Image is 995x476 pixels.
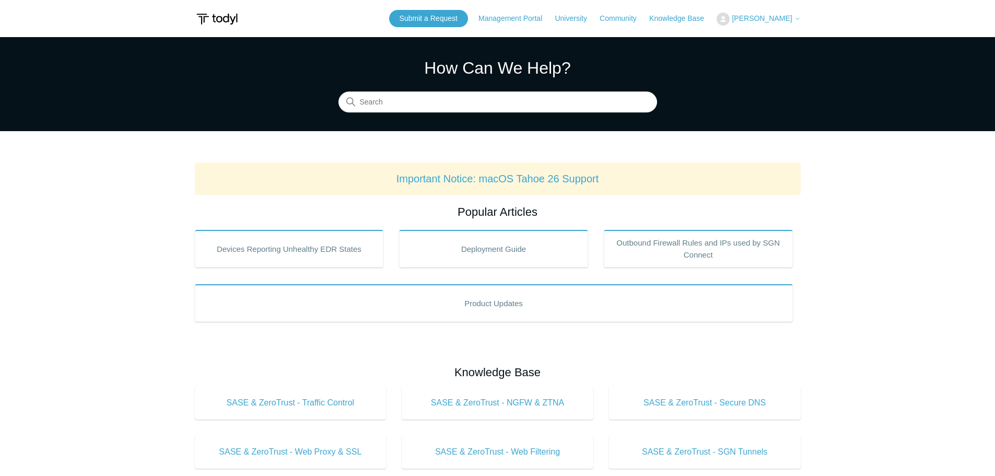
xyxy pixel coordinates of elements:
span: SASE & ZeroTrust - NGFW & ZTNA [417,397,578,409]
h2: Popular Articles [195,203,801,220]
a: Outbound Firewall Rules and IPs used by SGN Connect [604,230,793,268]
button: [PERSON_NAME] [717,13,800,26]
a: Submit a Request [389,10,468,27]
span: SASE & ZeroTrust - Traffic Control [210,397,371,409]
a: SASE & ZeroTrust - NGFW & ZTNA [402,386,593,420]
span: SASE & ZeroTrust - Web Filtering [417,446,578,458]
img: Todyl Support Center Help Center home page [195,9,239,29]
a: SASE & ZeroTrust - SGN Tunnels [609,435,801,469]
a: Knowledge Base [649,13,715,24]
a: Management Portal [478,13,553,24]
a: Community [600,13,647,24]
a: SASE & ZeroTrust - Web Filtering [402,435,593,469]
a: Deployment Guide [399,230,588,268]
a: SASE & ZeroTrust - Secure DNS [609,386,801,420]
span: SASE & ZeroTrust - Web Proxy & SSL [210,446,371,458]
a: SASE & ZeroTrust - Traffic Control [195,386,387,420]
span: SASE & ZeroTrust - SGN Tunnels [625,446,785,458]
span: SASE & ZeroTrust - Secure DNS [625,397,785,409]
a: SASE & ZeroTrust - Web Proxy & SSL [195,435,387,469]
a: Important Notice: macOS Tahoe 26 Support [396,173,599,184]
h2: Knowledge Base [195,364,801,381]
h1: How Can We Help? [338,55,657,80]
span: [PERSON_NAME] [732,14,792,22]
a: Devices Reporting Unhealthy EDR States [195,230,384,268]
a: Product Updates [195,284,793,322]
input: Search [338,92,657,113]
a: University [555,13,597,24]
